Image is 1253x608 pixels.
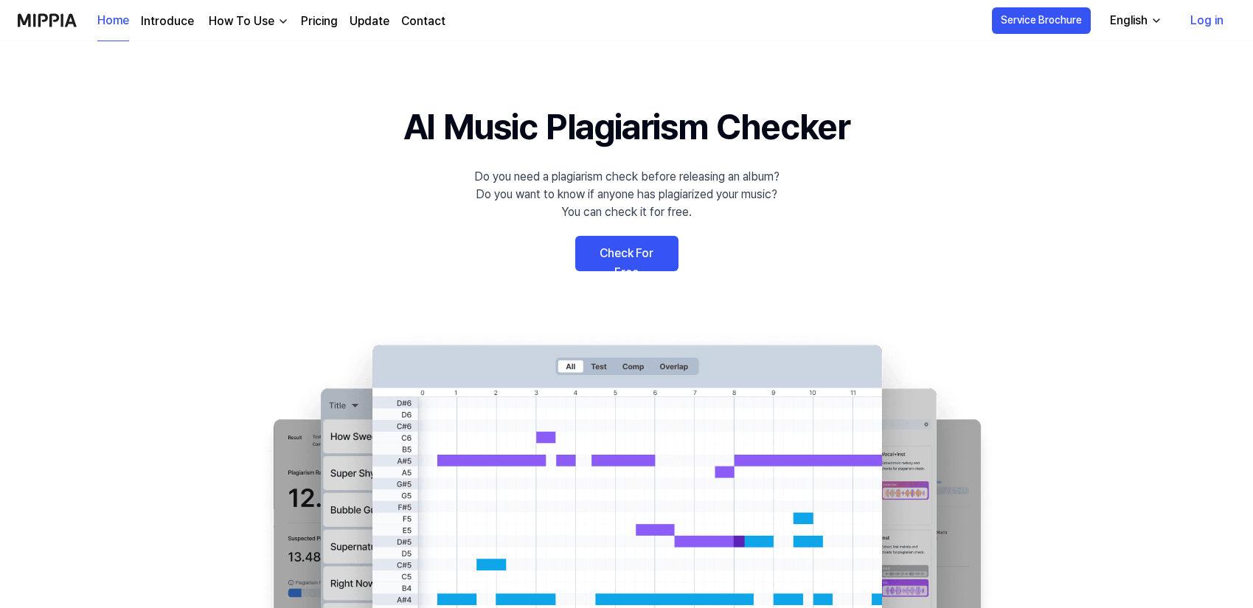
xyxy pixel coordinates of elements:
[141,13,194,30] a: Introduce
[350,13,389,30] a: Update
[575,236,678,271] a: Check For Free
[97,1,129,41] a: Home
[206,13,277,30] div: How To Use
[401,13,445,30] a: Contact
[277,15,289,27] img: down
[474,168,780,221] div: Do you need a plagiarism check before releasing an album? Do you want to know if anyone has plagi...
[301,13,338,30] a: Pricing
[206,13,289,30] button: How To Use
[1098,6,1171,35] button: English
[403,100,850,153] h1: AI Music Plagiarism Checker
[1107,12,1150,29] div: English
[992,7,1091,34] button: Service Brochure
